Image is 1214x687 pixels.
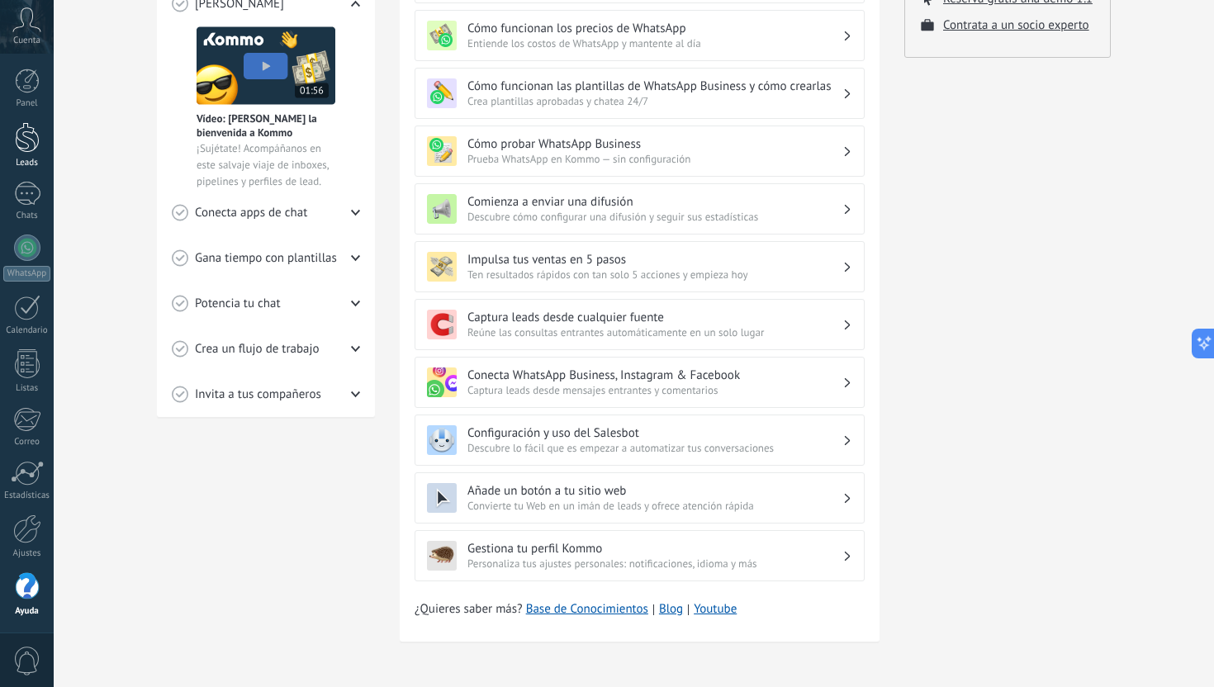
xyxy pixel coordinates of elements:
[467,94,842,108] span: Crea plantillas aprobadas y chatea 24/7
[467,210,842,224] span: Descubre cómo configurar una difusión y seguir sus estadísticas
[659,601,683,618] a: Blog
[3,437,51,448] div: Correo
[467,136,842,152] h3: Cómo probar WhatsApp Business
[415,601,737,618] span: ¿Quieres saber más?
[3,158,51,168] div: Leads
[467,383,842,397] span: Captura leads desde mensajes entrantes y comentarios
[3,266,50,282] div: WhatsApp
[467,483,842,499] h3: Añade un botón a tu sitio web
[3,211,51,221] div: Chats
[526,601,648,618] a: Base de Conocimientos
[467,310,842,325] h3: Captura leads desde cualquier fuente
[467,78,842,94] h3: Cómo funcionan las plantillas de WhatsApp Business y cómo crearlas
[467,152,842,166] span: Prueba WhatsApp en Kommo — sin configuración
[467,21,842,36] h3: Cómo funcionan los precios de WhatsApp
[197,140,335,190] span: ¡Sujétate! Acompáñanos en este salvaje viaje de inboxes, pipelines y perfiles de lead.
[3,548,51,559] div: Ajustes
[3,490,51,501] div: Estadísticas
[467,367,842,383] h3: Conecta WhatsApp Business, Instagram & Facebook
[467,252,842,268] h3: Impulsa tus ventas en 5 pasos
[467,557,842,571] span: Personaliza tus ajustes personales: notificaciones, idioma y más
[467,425,842,441] h3: Configuración y uso del Salesbot
[467,268,842,282] span: Ten resultados rápidos con tan solo 5 acciones y empieza hoy
[943,17,1089,33] button: Contrata a un socio experto
[694,601,737,617] a: Youtube
[467,194,842,210] h3: Comienza a enviar una difusión
[197,111,335,140] span: Vídeo: [PERSON_NAME] la bienvenida a Kommo
[13,36,40,46] span: Cuenta
[467,499,842,513] span: Convierte tu Web en un imán de leads y ofrece atención rápida
[467,36,842,50] span: Entiende los costos de WhatsApp y mantente al día
[3,606,51,617] div: Ayuda
[467,541,842,557] h3: Gestiona tu perfil Kommo
[195,386,321,403] span: Invita a tus compañeros
[195,250,337,267] span: Gana tiempo con plantillas
[3,383,51,394] div: Listas
[195,296,281,312] span: Potencia tu chat
[3,98,51,109] div: Panel
[467,325,842,339] span: Reúne las consultas entrantes automáticamente en un solo lugar
[467,441,842,455] span: Descubre lo fácil que es empezar a automatizar tus conversaciones
[195,341,320,358] span: Crea un flujo de trabajo
[3,325,51,336] div: Calendario
[197,26,335,105] img: Meet video
[195,205,307,221] span: Conecta apps de chat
